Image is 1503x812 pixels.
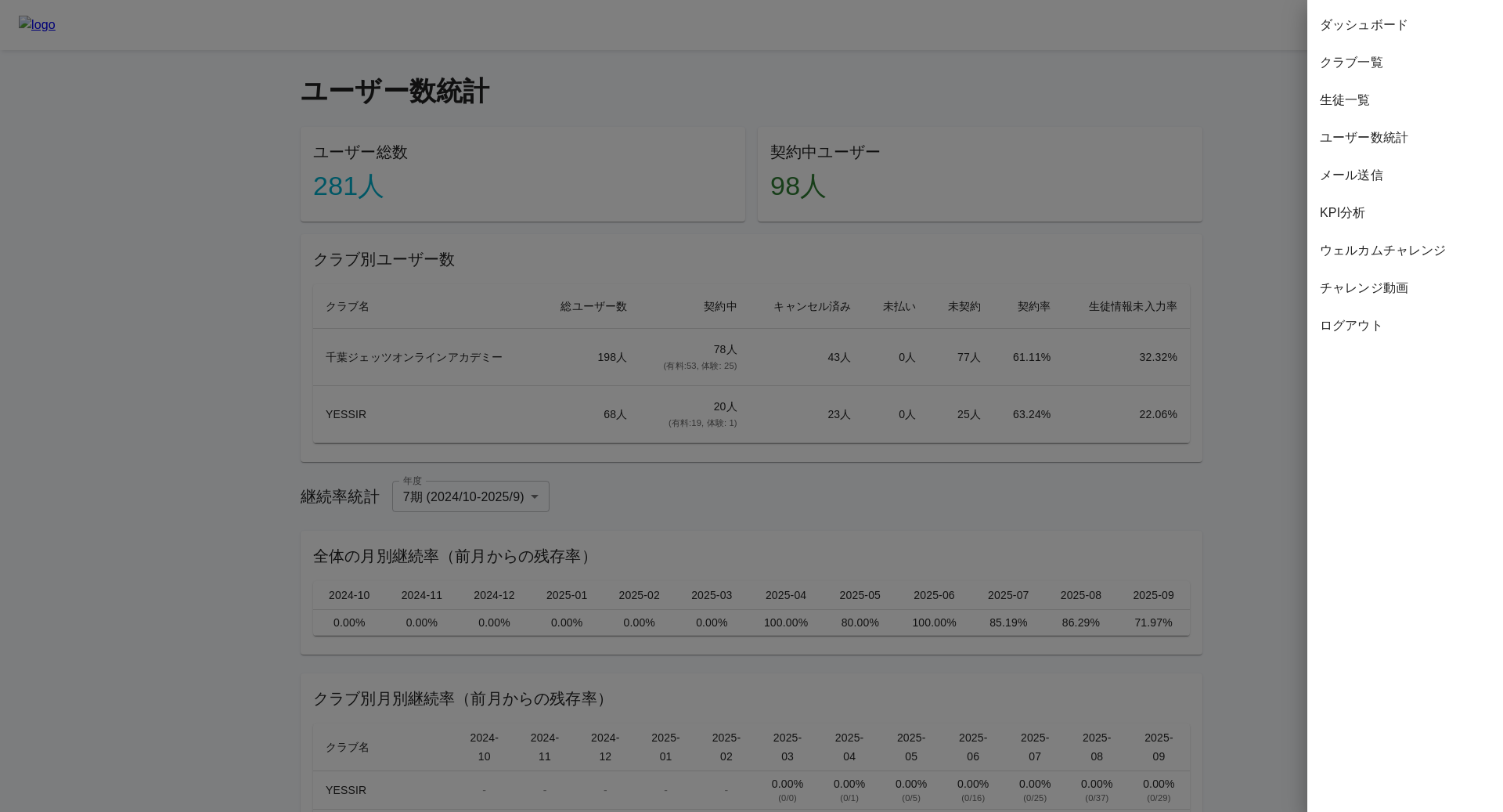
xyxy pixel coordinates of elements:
[1307,157,1503,194] div: メール送信
[1320,53,1490,72] span: クラブ一覧
[1320,128,1490,147] span: ユーザー数統計
[1320,241,1490,260] span: ウェルカムチャレンジ
[1307,194,1503,232] div: KPI分析
[1320,166,1490,185] span: メール送信
[1320,16,1490,34] span: ダッシュボード
[1307,307,1503,345] div: ログアウト
[1320,204,1490,222] span: KPI分析
[1320,91,1490,110] span: 生徒一覧
[1307,119,1503,157] div: ユーザー数統計
[1307,6,1503,44] div: ダッシュボード
[1307,81,1503,119] div: 生徒一覧
[1320,279,1490,298] span: チャレンジ動画
[1307,269,1503,307] div: チャレンジ動画
[1307,44,1503,81] div: クラブ一覧
[1320,316,1490,335] span: ログアウト
[1307,232,1503,269] div: ウェルカムチャレンジ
